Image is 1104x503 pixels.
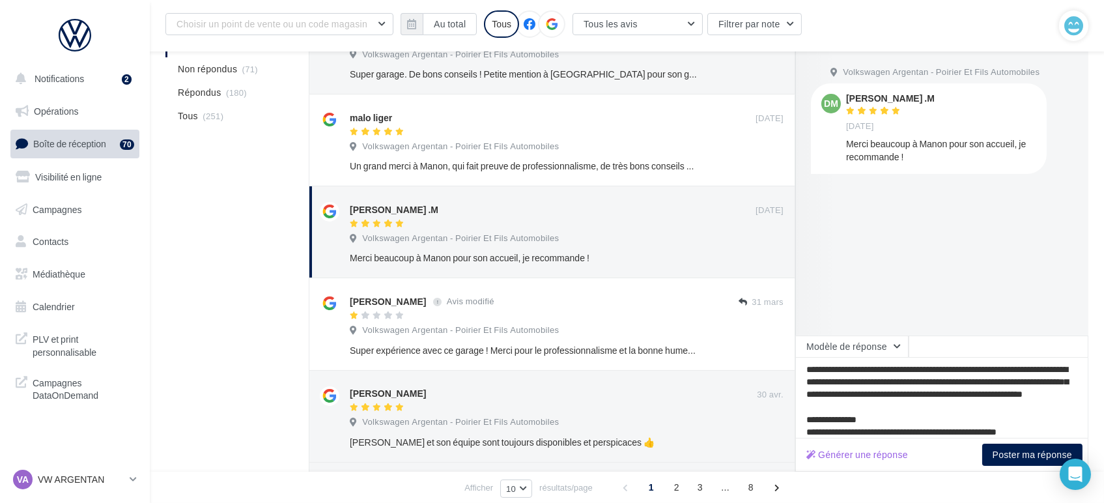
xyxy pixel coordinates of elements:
div: [PERSON_NAME] [350,295,426,308]
span: Campagnes [33,203,82,214]
a: VA VW ARGENTAN [10,467,139,492]
div: Merci beaucoup à Manon pour son accueil, je recommande ! [846,137,1036,164]
div: Un grand merci à Manon, qui fait preuve de professionnalisme, de très bons conseils et à l’écoute... [350,160,699,173]
span: 31 mars [752,296,784,308]
a: Boîte de réception70 [8,130,142,158]
span: Tous les avis [584,18,638,29]
span: Volkswagen Argentan - Poirier Et Fils Automobiles [362,141,559,152]
button: Au total [423,13,477,35]
a: Contacts [8,228,142,255]
span: Non répondus [178,63,237,76]
div: Merci beaucoup à Manon pour son accueil, je recommande ! [350,251,699,265]
span: [DATE] [846,121,874,132]
a: Visibilité en ligne [8,164,142,191]
span: 10 [506,483,516,494]
span: 1 [641,477,662,498]
button: Au total [401,13,477,35]
span: Choisir un point de vente ou un code magasin [177,18,367,29]
span: DM [824,97,838,110]
p: VW ARGENTAN [38,473,124,486]
span: [DATE] [756,205,784,216]
a: Médiathèque [8,261,142,288]
button: 10 [500,480,532,498]
span: ... [715,477,736,498]
span: Avis modifié [447,296,494,307]
span: [DATE] [756,113,784,124]
button: Générer une réponse [801,447,913,463]
div: Super expérience avec ce garage ! Merci pour le professionnalisme et la bonne humeur de [PERSON_N... [350,344,699,357]
span: Volkswagen Argentan - Poirier Et Fils Automobiles [362,49,559,61]
span: (71) [242,64,258,74]
span: Volkswagen Argentan - Poirier Et Fils Automobiles [362,416,559,428]
span: Visibilité en ligne [35,171,102,182]
span: Afficher [464,481,493,494]
div: Super garage. De bons conseils ! Petite mention à [GEOGRAPHIC_DATA] pour son grand professionnali... [350,68,699,81]
span: Boîte de réception [33,138,106,149]
span: 30 avr. [757,389,784,401]
span: Volkswagen Argentan - Poirier Et Fils Automobiles [362,324,559,336]
span: Calendrier [33,301,75,312]
span: VA [17,473,29,486]
button: Choisir un point de vente ou un code magasin [165,13,393,35]
div: malo liger [350,111,392,124]
button: Modèle de réponse [795,336,909,358]
span: Volkswagen Argentan - Poirier Et Fils Automobiles [843,66,1040,78]
span: Répondus [178,86,221,99]
div: Open Intercom Messenger [1060,459,1091,490]
button: Notifications 2 [8,65,137,93]
span: 8 [741,477,761,498]
a: Calendrier [8,293,142,321]
div: [PERSON_NAME] .M [846,94,935,103]
button: Poster ma réponse [982,444,1083,466]
button: Filtrer par note [707,13,802,35]
span: Opérations [34,106,78,117]
div: 70 [120,139,134,150]
div: 2 [122,74,132,85]
span: (251) [203,111,223,121]
span: 2 [666,477,687,498]
div: [PERSON_NAME] .M [350,203,438,216]
a: Campagnes DataOnDemand [8,369,142,407]
span: Tous [178,109,198,122]
button: Tous les avis [573,13,703,35]
span: résultats/page [539,481,593,494]
div: Tous [484,10,519,38]
a: Campagnes [8,196,142,223]
div: [PERSON_NAME] et son équipe sont toujours disponibles et perspicaces 👍 [350,436,699,449]
div: [PERSON_NAME] [350,387,426,400]
span: Contacts [33,236,68,247]
span: PLV et print personnalisable [33,330,134,358]
span: 3 [690,477,711,498]
a: Opérations [8,98,142,125]
span: (180) [226,87,247,98]
span: Volkswagen Argentan - Poirier Et Fils Automobiles [362,233,559,244]
span: Médiathèque [33,268,85,280]
a: PLV et print personnalisable [8,325,142,364]
span: Notifications [35,73,84,84]
span: Campagnes DataOnDemand [33,374,134,402]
